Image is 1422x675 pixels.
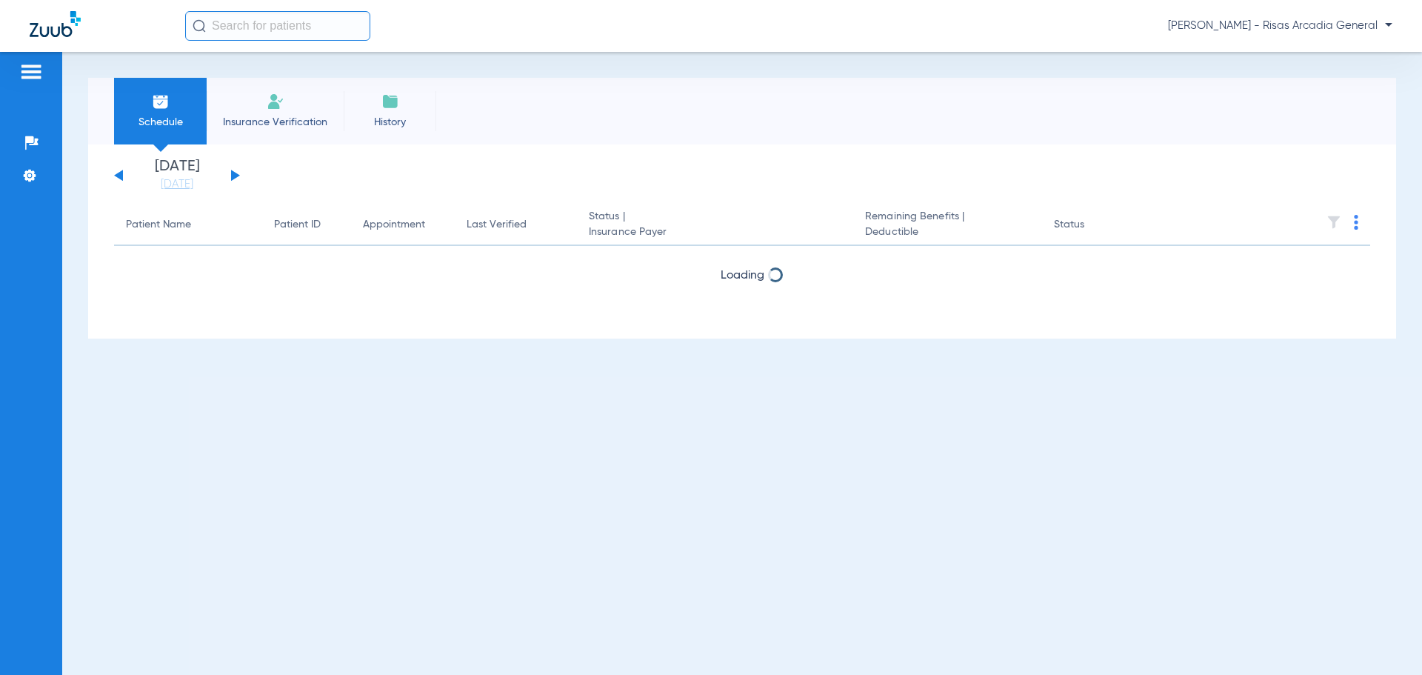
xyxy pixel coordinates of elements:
[133,159,221,192] li: [DATE]
[381,93,399,110] img: History
[363,217,425,233] div: Appointment
[133,177,221,192] a: [DATE]
[274,217,339,233] div: Patient ID
[467,217,565,233] div: Last Verified
[274,217,321,233] div: Patient ID
[218,115,333,130] span: Insurance Verification
[467,217,527,233] div: Last Verified
[1326,215,1341,230] img: filter.svg
[853,205,1041,246] th: Remaining Benefits |
[577,205,853,246] th: Status |
[1042,205,1142,246] th: Status
[126,217,191,233] div: Patient Name
[589,225,841,240] span: Insurance Payer
[126,217,250,233] div: Patient Name
[355,115,425,130] span: History
[1168,19,1392,33] span: [PERSON_NAME] - Risas Arcadia General
[125,115,196,130] span: Schedule
[363,217,443,233] div: Appointment
[721,270,764,282] span: Loading
[193,19,206,33] img: Search Icon
[1354,215,1358,230] img: group-dot-blue.svg
[19,63,43,81] img: hamburger-icon
[865,225,1029,240] span: Deductible
[267,93,284,110] img: Manual Insurance Verification
[30,11,81,37] img: Zuub Logo
[185,11,370,41] input: Search for patients
[152,93,170,110] img: Schedule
